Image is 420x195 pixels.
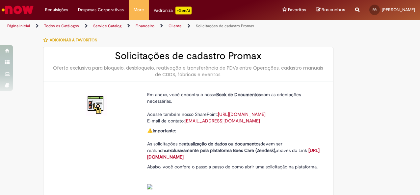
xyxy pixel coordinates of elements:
strong: Importante: [153,128,176,134]
p: +GenAi [175,7,192,14]
button: Adicionar a Favoritos [43,33,101,47]
a: Cliente [169,23,182,29]
ul: Trilhas de página [5,20,275,32]
img: ServiceNow [1,3,35,16]
a: Todos os Catálogos [44,23,79,29]
img: sys_attachment.do [147,184,152,189]
a: [URL][DOMAIN_NAME] [218,111,266,117]
span: Favoritos [288,7,306,13]
p: Em anexo, você encontra o nosso com as orientações necessárias. Acesse também nosso SharePoint: E... [147,91,322,124]
span: Requisições [45,7,68,13]
strong: atualização de dados ou documentos [184,141,260,147]
a: Service Catalog [93,23,121,29]
a: [EMAIL_ADDRESS][DOMAIN_NAME] [185,118,260,124]
span: Rascunhos [322,7,345,13]
span: Despesas Corporativas [78,7,124,13]
span: Adicionar a Favoritos [50,37,97,43]
strong: Book de Documentos [216,92,261,97]
a: [URL][DOMAIN_NAME] [147,147,320,160]
div: Padroniza [154,7,192,14]
h2: Solicitações de cadastro Promax [50,51,327,61]
strong: exclusivamente pela plataforma Bees Care (Zendesk), [167,147,276,153]
a: Solicitações de cadastro Promax [196,23,254,29]
div: Oferta exclusiva para bloqueio, desbloqueio, reativação e transferência de PDVs entre Operações, ... [50,65,327,78]
span: More [134,7,144,13]
span: RR [373,8,377,12]
a: Rascunhos [316,7,345,13]
img: Solicitações de cadastro Promax [86,95,107,116]
a: Financeiro [136,23,154,29]
p: Abaixo, você confere o passo a passo de como abrir uma solicitação na plataforma. [147,163,322,190]
span: [PERSON_NAME] [382,7,415,12]
p: ⚠️ As solicitações de devem ser realizadas atraves do Link [147,127,322,160]
a: Página inicial [7,23,30,29]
